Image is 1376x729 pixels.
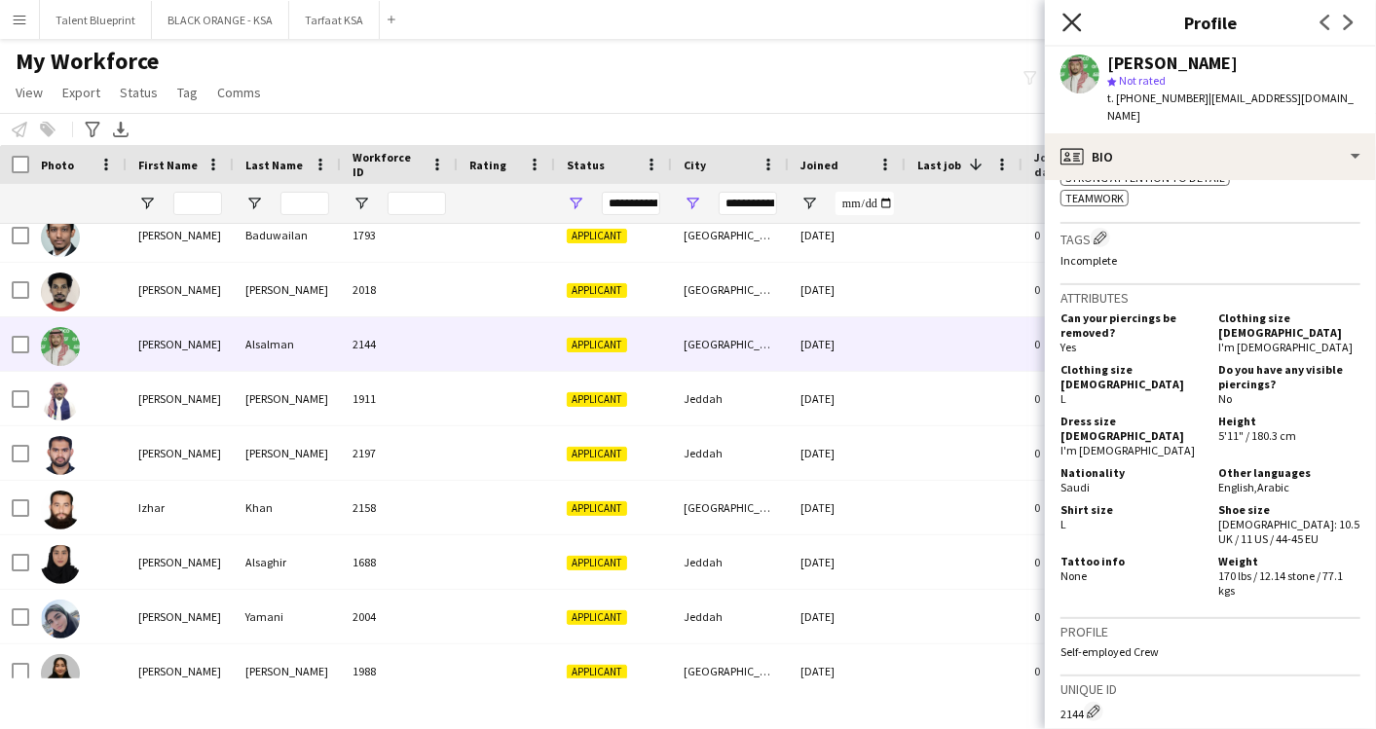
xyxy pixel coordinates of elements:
h5: Dress size [DEMOGRAPHIC_DATA] [1060,414,1203,443]
span: I'm [DEMOGRAPHIC_DATA] [1218,340,1353,354]
span: Applicant [567,392,627,407]
div: [PERSON_NAME] [234,263,341,316]
span: None [1060,568,1087,583]
div: 2197 [341,426,458,480]
h5: Do you have any visible piercings? [1218,362,1360,391]
div: [PERSON_NAME] [127,426,234,480]
h5: Nationality [1060,465,1203,480]
div: Bio [1045,133,1376,180]
img: Ibrahim Abdelmoneim [41,273,80,311]
img: Ibrahim Alsalman [41,327,80,366]
div: [GEOGRAPHIC_DATA] [672,208,789,262]
span: 170 lbs / 12.14 stone / 77.1 kgs [1218,568,1343,598]
div: 2004 [341,590,458,643]
div: [DATE] [789,372,906,425]
span: Teamwork [1065,191,1124,205]
div: [DATE] [789,481,906,534]
p: Incomplete [1060,253,1360,268]
button: BLACK ORANGE - KSA [152,1,289,39]
span: Applicant [567,338,627,352]
div: 0 [1023,644,1149,698]
span: Arabic [1257,480,1289,494]
div: [PERSON_NAME] [127,644,234,698]
a: Export [55,80,108,105]
div: [PERSON_NAME] [234,372,341,425]
div: 0 [1023,317,1149,371]
div: [GEOGRAPHIC_DATA] [672,481,789,534]
span: Joined [800,158,838,172]
app-action-btn: Advanced filters [81,118,104,141]
span: English , [1218,480,1257,494]
span: Applicant [567,229,627,243]
h5: Weight [1218,554,1360,568]
h5: Clothing size [DEMOGRAPHIC_DATA] [1060,362,1203,391]
button: Tarfaat KSA [289,1,380,39]
button: Open Filter Menu [800,195,818,212]
img: Jana Alsaghir [41,545,80,584]
img: Ibrahim Farhan [41,382,80,420]
h3: Profile [1045,10,1376,35]
div: 1793 [341,208,458,262]
div: 0 [1023,535,1149,589]
div: Jeddah [672,372,789,425]
span: Last Name [245,158,303,172]
span: L [1060,517,1066,531]
div: [PERSON_NAME] [1107,55,1238,72]
div: 1911 [341,372,458,425]
p: Self-employed Crew [1060,644,1360,659]
span: City [684,158,706,172]
div: Izhar [127,481,234,534]
div: [PERSON_NAME] [234,426,341,480]
a: Status [112,80,166,105]
input: Workforce ID Filter Input [388,192,446,215]
input: First Name Filter Input [173,192,222,215]
span: Yes [1060,340,1076,354]
div: 0 [1023,208,1149,262]
div: [GEOGRAPHIC_DATA] [672,644,789,698]
a: Comms [209,80,269,105]
div: [DATE] [789,535,906,589]
h5: Can your piercings be removed? [1060,310,1203,340]
div: [PERSON_NAME] [127,208,234,262]
span: My Workforce [16,47,159,76]
app-action-btn: Export XLSX [109,118,132,141]
span: Workforce ID [353,150,423,179]
span: Last job [917,158,961,172]
h3: Tags [1060,228,1360,248]
div: 0 [1023,590,1149,643]
div: 1688 [341,535,458,589]
div: 2144 [1060,702,1360,721]
span: Applicant [567,501,627,516]
span: Comms [217,84,261,101]
button: Open Filter Menu [353,195,370,212]
div: Khan [234,481,341,534]
button: Open Filter Menu [245,195,263,212]
div: [DATE] [789,426,906,480]
div: Baduwailan [234,208,341,262]
h5: Other languages [1218,465,1360,480]
span: Applicant [567,556,627,570]
div: [DATE] [789,263,906,316]
h5: Clothing size [DEMOGRAPHIC_DATA] [1218,310,1360,340]
h5: Shirt size [1060,502,1203,517]
div: [DATE] [789,644,906,698]
span: View [16,84,43,101]
div: [DATE] [789,208,906,262]
div: 0 [1023,426,1149,480]
span: Applicant [567,283,627,298]
div: [PERSON_NAME] [127,535,234,589]
span: I'm [DEMOGRAPHIC_DATA] [1060,443,1195,457]
span: No [1218,391,1232,406]
span: [DEMOGRAPHIC_DATA]: 10.5 UK / 11 US / 44-45 EU [1218,517,1359,546]
div: Yamani [234,590,341,643]
span: Applicant [567,665,627,679]
img: Jana Yamani [41,600,80,638]
span: Photo [41,158,74,172]
div: Alsalman [234,317,341,371]
span: Saudi [1060,480,1090,494]
div: [PERSON_NAME] [127,372,234,425]
span: Rating [469,158,506,172]
div: [PERSON_NAME] [234,644,341,698]
button: Open Filter Menu [138,195,156,212]
span: 5'11" / 180.3 cm [1218,428,1296,443]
